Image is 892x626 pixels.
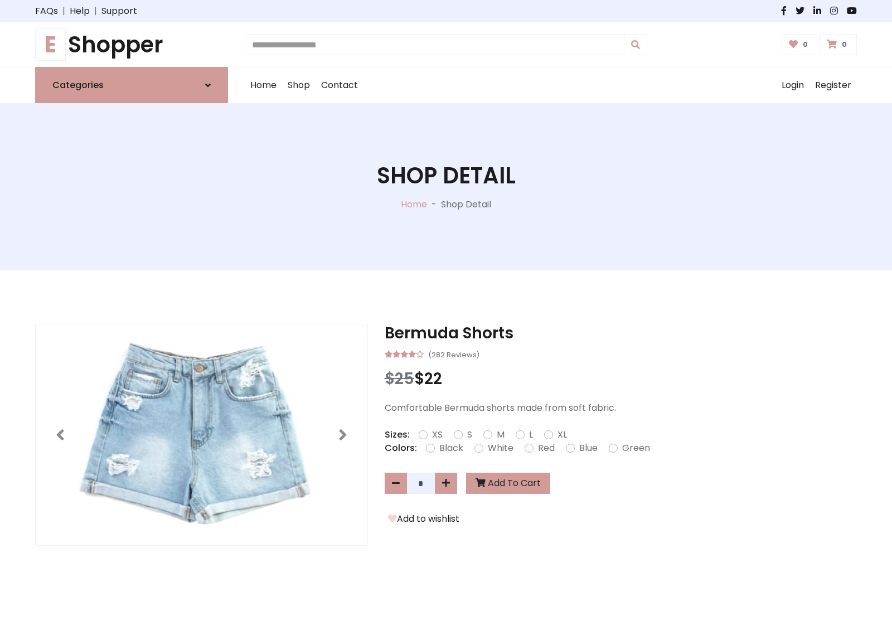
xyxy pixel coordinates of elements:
button: Add To Cart [466,473,550,494]
span: E [35,28,66,61]
a: Shop [282,67,316,103]
h1: Shopper [35,31,228,58]
h6: Categories [52,80,104,90]
span: | [58,4,70,18]
span: 22 [424,368,442,390]
a: FAQs [35,4,58,18]
a: 0 [820,34,857,55]
span: | [90,4,101,18]
p: Sizes: [385,428,410,441]
a: Categories [35,67,228,103]
label: Blue [579,441,598,455]
a: Login [776,67,809,103]
label: M [497,428,505,441]
span: $25 [385,368,414,390]
button: Add to wishlist [385,512,463,526]
p: Colors: [385,441,417,455]
a: Support [101,4,137,18]
span: 0 [839,40,850,50]
p: Comfortable Bermuda shorts made from soft fabric. [385,401,857,415]
p: Shop Detail [441,198,491,211]
h1: Shop Detail [377,162,516,189]
a: 0 [782,34,818,55]
label: XL [557,428,567,441]
a: Home [401,198,427,211]
label: Green [622,441,650,455]
a: Contact [316,67,363,103]
label: L [529,428,533,441]
a: Register [809,67,857,103]
a: Help [70,4,90,18]
small: (282 Reviews) [428,347,479,361]
label: White [488,441,513,455]
a: Home [245,67,282,103]
p: - [427,198,441,211]
h3: $ [385,370,857,389]
label: S [467,428,472,441]
img: Image [36,324,367,545]
a: EShopper [35,31,228,58]
label: XS [432,428,443,441]
h3: Bermuda Shorts [385,324,857,343]
label: Red [538,441,555,455]
label: Black [439,441,463,455]
span: 0 [800,40,811,50]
